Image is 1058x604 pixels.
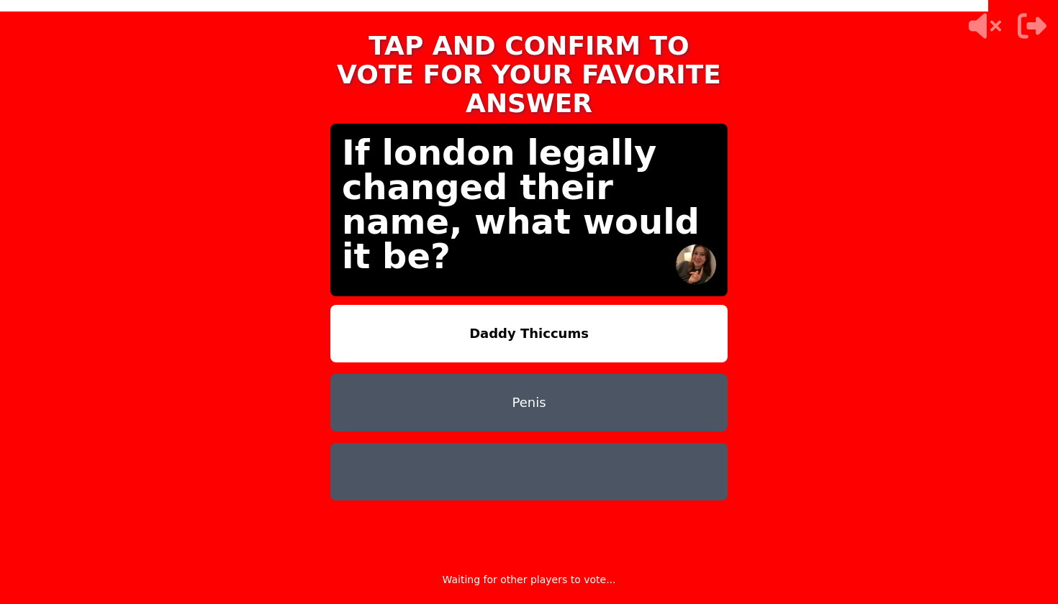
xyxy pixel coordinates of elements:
img: hot seat user avatar [676,244,716,285]
p: If london legally changed their name, what would it be? [342,135,716,273]
button: Daddy Thiccums [330,305,728,362]
h1: TAP AND CONFIRM TO VOTE FOR YOUR FAVORITE ANSWER [330,32,728,118]
p: Waiting for other players to vote... [442,572,615,587]
button: Penis [330,374,728,431]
